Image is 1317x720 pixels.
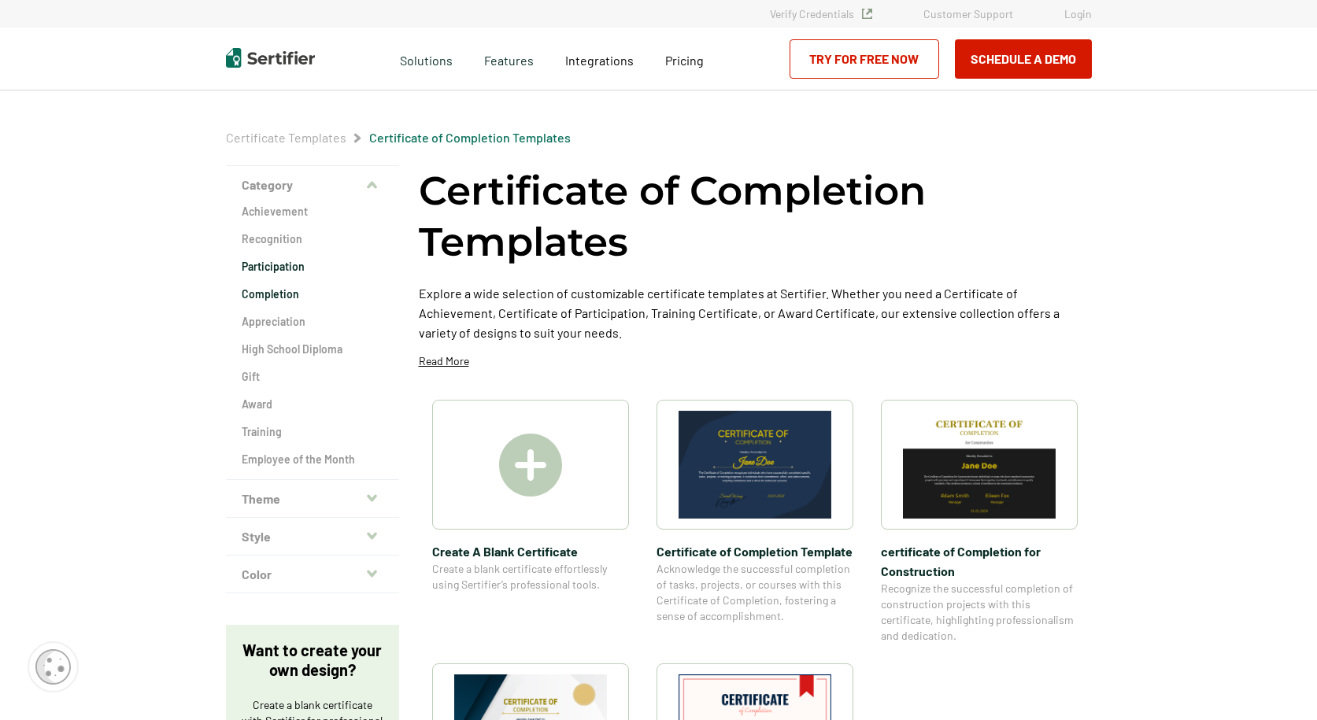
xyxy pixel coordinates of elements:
img: Sertifier | Digital Credentialing Platform [226,48,315,68]
span: Features [484,49,534,68]
a: Recognition [242,231,383,247]
a: certificate of Completion for Constructioncertificate of Completion for ConstructionRecognize the... [881,400,1078,644]
span: Certificate Templates [226,130,346,146]
span: Certificate of Completion Template [657,541,853,561]
a: Training [242,424,383,440]
span: Integrations [565,53,634,68]
span: Acknowledge the successful completion of tasks, projects, or courses with this Certificate of Com... [657,561,853,624]
a: Award [242,397,383,412]
a: Completion [242,286,383,302]
p: Read More [419,353,469,369]
img: Cookie Popup Icon [35,649,71,685]
a: Employee of the Month [242,452,383,467]
span: Create a blank certificate effortlessly using Sertifier’s professional tools. [432,561,629,593]
button: Schedule a Demo [955,39,1092,79]
a: Participation [242,259,383,275]
a: Certificate of Completion Templates [369,130,571,145]
a: Integrations [565,49,634,68]
iframe: Chat Widget [1238,644,1317,720]
span: Pricing [665,53,704,68]
a: High School Diploma [242,342,383,357]
h1: Certificate of Completion Templates [419,165,1092,268]
a: Appreciation [242,314,383,330]
div: Category [226,204,399,480]
a: Customer Support [923,7,1013,20]
a: Login [1064,7,1092,20]
img: Create A Blank Certificate [499,434,562,497]
a: Achievement [242,204,383,220]
img: Verified [862,9,872,19]
span: Certificate of Completion Templates [369,130,571,146]
button: Color [226,556,399,593]
span: Recognize the successful completion of construction projects with this certificate, highlighting ... [881,581,1078,644]
span: Create A Blank Certificate [432,541,629,561]
p: Want to create your own design? [242,641,383,680]
a: Certificate Templates [226,130,346,145]
a: Certificate of Completion TemplateCertificate of Completion TemplateAcknowledge the successful co... [657,400,853,644]
img: certificate of Completion for Construction [903,411,1056,519]
span: certificate of Completion for Construction [881,541,1078,581]
a: Pricing [665,49,704,68]
a: Try for Free Now [790,39,939,79]
p: Explore a wide selection of customizable certificate templates at Sertifier. Whether you need a C... [419,283,1092,342]
button: Theme [226,480,399,518]
div: Breadcrumb [226,130,571,146]
img: Certificate of Completion Template [679,411,831,519]
span: Solutions [400,49,453,68]
button: Category [226,166,399,204]
a: Gift [242,369,383,385]
button: Style [226,518,399,556]
a: Verify Credentials [770,7,872,20]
